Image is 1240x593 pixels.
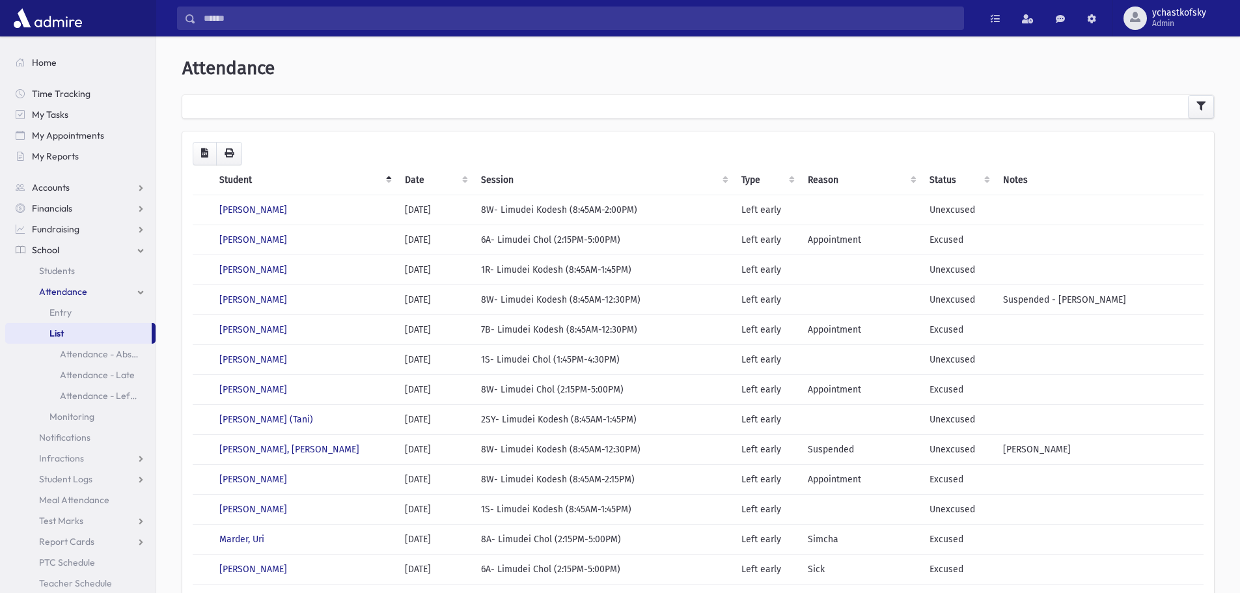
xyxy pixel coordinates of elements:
[5,448,156,469] a: Infractions
[734,344,800,374] td: Left early
[39,452,84,464] span: Infractions
[995,434,1204,464] td: [PERSON_NAME]
[193,142,217,165] button: CSV
[734,255,800,284] td: Left early
[5,302,156,323] a: Entry
[734,404,800,434] td: Left early
[32,57,57,68] span: Home
[397,554,473,584] td: [DATE]
[32,223,79,235] span: Fundraising
[39,432,90,443] span: Notifications
[397,314,473,344] td: [DATE]
[800,524,922,554] td: Simcha
[219,294,287,305] a: [PERSON_NAME]
[219,504,287,515] a: [PERSON_NAME]
[219,444,359,455] a: [PERSON_NAME], [PERSON_NAME]
[5,125,156,146] a: My Appointments
[734,464,800,494] td: Left early
[995,165,1204,195] th: Notes
[5,365,156,385] a: Attendance - Late
[922,554,995,584] td: Excused
[10,5,85,31] img: AdmirePro
[219,324,287,335] a: [PERSON_NAME]
[922,524,995,554] td: Excused
[734,314,800,344] td: Left early
[32,150,79,162] span: My Reports
[397,464,473,494] td: [DATE]
[922,195,995,225] td: Unexcused
[32,109,68,120] span: My Tasks
[397,195,473,225] td: [DATE]
[922,165,995,195] th: Status: activate to sort column ascending
[397,434,473,464] td: [DATE]
[734,284,800,314] td: Left early
[5,104,156,125] a: My Tasks
[212,165,398,195] th: Student: activate to sort column descending
[473,434,734,464] td: 8W- Limudei Kodesh (8:45AM-12:30PM)
[397,165,473,195] th: Date: activate to sort column ascending
[5,177,156,198] a: Accounts
[473,165,734,195] th: Session : activate to sort column ascending
[734,494,800,524] td: Left early
[5,281,156,302] a: Attendance
[800,165,922,195] th: Reason: activate to sort column ascending
[32,244,59,256] span: School
[49,411,94,422] span: Monitoring
[219,384,287,395] a: [PERSON_NAME]
[473,344,734,374] td: 1S- Limudei Chol (1:45PM-4:30PM)
[800,434,922,464] td: Suspended
[922,404,995,434] td: Unexcused
[922,314,995,344] td: Excused
[473,284,734,314] td: 8W- Limudei Kodesh (8:45AM-12:30PM)
[39,286,87,297] span: Attendance
[734,165,800,195] th: Type: activate to sort column ascending
[32,130,104,141] span: My Appointments
[49,327,64,339] span: List
[473,374,734,404] td: 8W- Limudei Chol (2:15PM-5:00PM)
[39,536,94,547] span: Report Cards
[473,554,734,584] td: 6A- Limudei Chol (2:15PM-5:00PM)
[473,314,734,344] td: 7B- Limudei Kodesh (8:45AM-12:30PM)
[922,284,995,314] td: Unexcused
[397,404,473,434] td: [DATE]
[473,404,734,434] td: 2SY- Limudei Kodesh (8:45AM-1:45PM)
[39,557,95,568] span: PTC Schedule
[734,374,800,404] td: Left early
[922,344,995,374] td: Unexcused
[5,344,156,365] a: Attendance - Absent
[397,374,473,404] td: [DATE]
[5,510,156,531] a: Test Marks
[39,577,112,589] span: Teacher Schedule
[922,374,995,404] td: Excused
[219,264,287,275] a: [PERSON_NAME]
[219,234,287,245] a: [PERSON_NAME]
[5,385,156,406] a: Attendance - Left Early
[800,225,922,255] td: Appointment
[216,142,242,165] button: Print
[995,284,1204,314] td: Suspended - [PERSON_NAME]
[5,260,156,281] a: Students
[397,255,473,284] td: [DATE]
[734,434,800,464] td: Left early
[219,204,287,215] a: [PERSON_NAME]
[397,344,473,374] td: [DATE]
[397,225,473,255] td: [DATE]
[5,552,156,573] a: PTC Schedule
[196,7,963,30] input: Search
[5,219,156,240] a: Fundraising
[473,494,734,524] td: 1S- Limudei Kodesh (8:45AM-1:45PM)
[32,182,70,193] span: Accounts
[922,494,995,524] td: Unexcused
[5,323,152,344] a: List
[39,494,109,506] span: Meal Attendance
[473,464,734,494] td: 8W- Limudei Kodesh (8:45AM-2:15PM)
[39,265,75,277] span: Students
[1152,18,1206,29] span: Admin
[5,83,156,104] a: Time Tracking
[473,524,734,554] td: 8A- Limudei Chol (2:15PM-5:00PM)
[219,354,287,365] a: [PERSON_NAME]
[922,255,995,284] td: Unexcused
[397,494,473,524] td: [DATE]
[39,515,83,527] span: Test Marks
[49,307,72,318] span: Entry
